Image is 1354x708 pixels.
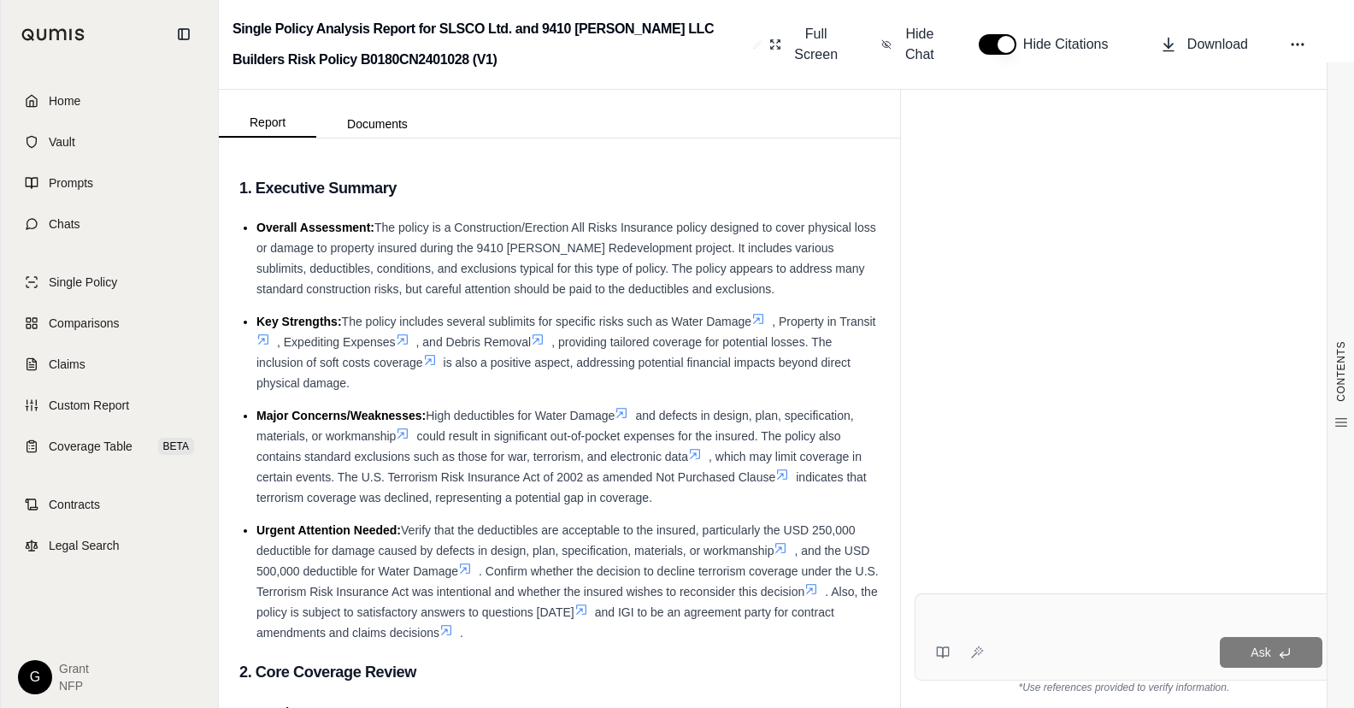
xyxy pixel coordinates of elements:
[1251,646,1270,659] span: Ask
[256,409,426,422] span: Major Concerns/Weaknesses:
[11,428,208,465] a: Coverage TableBETA
[158,438,194,455] span: BETA
[233,14,746,75] h2: Single Policy Analysis Report for SLSCO Ltd. and 9410 [PERSON_NAME] LLC Builders Risk Policy B018...
[239,173,880,204] h3: 1. Executive Summary
[256,429,841,463] span: could result in significant out-of-pocket expenses for the insured. The policy also contains stan...
[11,386,208,424] a: Custom Report
[256,564,879,599] span: . Confirm whether the decision to decline terrorism coverage under the U.S. Terrorism Risk Insura...
[59,660,89,677] span: Grant
[11,164,208,202] a: Prompts
[11,304,208,342] a: Comparisons
[256,605,834,640] span: and IGI to be an agreement party for contract amendments and claims decisions
[18,660,52,694] div: G
[256,356,851,390] span: is also a positive aspect, addressing potential financial impacts beyond direct physical damage.
[49,133,75,150] span: Vault
[874,17,945,72] button: Hide Chat
[49,274,117,291] span: Single Policy
[772,315,875,328] span: , Property in Transit
[59,677,89,694] span: NFP
[11,123,208,161] a: Vault
[11,205,208,243] a: Chats
[1153,27,1255,62] button: Download
[11,527,208,564] a: Legal Search
[11,82,208,120] a: Home
[239,657,880,687] h3: 2. Core Coverage Review
[49,174,93,192] span: Prompts
[256,585,878,619] span: . Also, the policy is subject to satisfactory answers to questions [DATE]
[256,523,856,558] span: Verify that the deductibles are acceptable to the insured, particularly the USD 250,000 deductibl...
[21,28,85,41] img: Qumis Logo
[49,496,100,513] span: Contracts
[49,397,129,414] span: Custom Report
[1220,637,1322,668] button: Ask
[256,523,401,537] span: Urgent Attention Needed:
[256,315,342,328] span: Key Strengths:
[11,345,208,383] a: Claims
[11,263,208,301] a: Single Policy
[1023,34,1119,55] span: Hide Citations
[256,221,876,296] span: The policy is a Construction/Erection All Risks Insurance policy designed to cover physical loss ...
[460,626,463,640] span: .
[1187,34,1248,55] span: Download
[49,438,132,455] span: Coverage Table
[49,92,80,109] span: Home
[49,215,80,233] span: Chats
[11,486,208,523] a: Contracts
[416,335,532,349] span: , and Debris Removal
[316,110,439,138] button: Documents
[902,24,938,65] span: Hide Chat
[49,315,119,332] span: Comparisons
[792,24,840,65] span: Full Screen
[49,537,120,554] span: Legal Search
[170,21,197,48] button: Collapse sidebar
[277,335,396,349] span: , Expediting Expenses
[1334,341,1348,402] span: CONTENTS
[256,221,374,234] span: Overall Assessment:
[256,470,867,504] span: indicates that terrorism coverage was declined, representing a potential gap in coverage.
[915,681,1333,694] div: *Use references provided to verify information.
[342,315,752,328] span: The policy includes several sublimits for specific risks such as Water Damage
[426,409,615,422] span: High deductibles for Water Damage
[762,17,847,72] button: Full Screen
[49,356,85,373] span: Claims
[219,109,316,138] button: Report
